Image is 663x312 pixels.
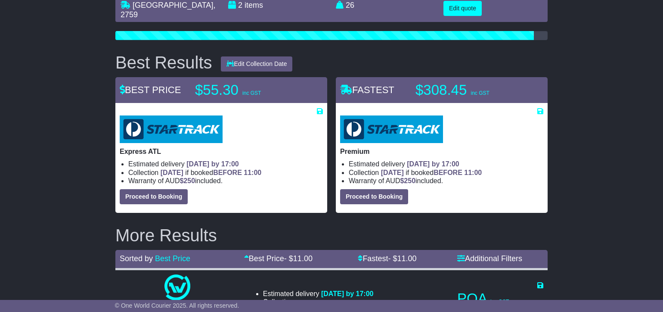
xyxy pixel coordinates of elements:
span: [DATE] [381,169,404,176]
li: Estimated delivery [349,160,543,168]
img: One World Courier: Same Day Nationwide(quotes take 0.5-1 hour) [164,275,190,300]
span: inc GST [242,90,261,96]
span: 2 [238,1,242,9]
span: - $ [388,254,416,263]
span: if booked [381,169,482,176]
a: Best Price [155,254,190,263]
span: 26 [346,1,354,9]
span: Sorted by [120,254,153,263]
span: $ [180,177,195,184]
button: Proceed to Booking [120,189,188,204]
a: Fastest- $11.00 [358,254,416,263]
span: © One World Courier 2025. All rights reserved. [115,302,239,309]
li: Collection [263,298,374,306]
p: $308.45 [415,81,523,99]
span: - $ [284,254,313,263]
span: BEFORE [213,169,242,176]
span: [DATE] by 17:00 [407,160,459,168]
li: Estimated delivery [128,160,323,168]
li: Warranty of AUD included. [128,177,323,185]
p: $55.30 [195,81,303,99]
span: 11:00 [244,169,261,176]
p: POA [457,290,543,307]
li: Collection [128,168,323,177]
span: , 2759 [121,1,215,19]
li: Estimated delivery [263,290,374,298]
li: Collection [349,168,543,177]
span: if booked [161,169,261,176]
span: [DATE] by 17:00 [186,160,239,168]
button: Edit quote [443,1,482,16]
span: [DATE] [161,169,183,176]
span: 11.00 [397,254,416,263]
p: Premium [340,147,543,156]
span: 11:00 [464,169,482,176]
button: Proceed to Booking [340,189,408,204]
h2: More Results [115,226,548,245]
span: [GEOGRAPHIC_DATA] [133,1,213,9]
span: [DATE] by 17:00 [321,290,374,297]
span: BEFORE [434,169,462,176]
p: Express ATL [120,147,323,156]
li: Warranty of AUD included. [349,177,543,185]
a: Best Price- $11.00 [244,254,313,263]
span: BEST PRICE [120,84,181,95]
span: 250 [404,177,415,184]
span: 11.00 [293,254,313,263]
span: $ [400,177,415,184]
button: Edit Collection Date [221,56,293,72]
span: 250 [183,177,195,184]
span: items [245,1,263,9]
img: StarTrack: Premium [340,115,443,143]
span: inc GST [471,90,489,96]
img: StarTrack: Express ATL [120,115,223,143]
div: Best Results [111,53,217,72]
a: Additional Filters [457,254,522,263]
span: FASTEST [340,84,394,95]
span: inc GST [490,299,509,305]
